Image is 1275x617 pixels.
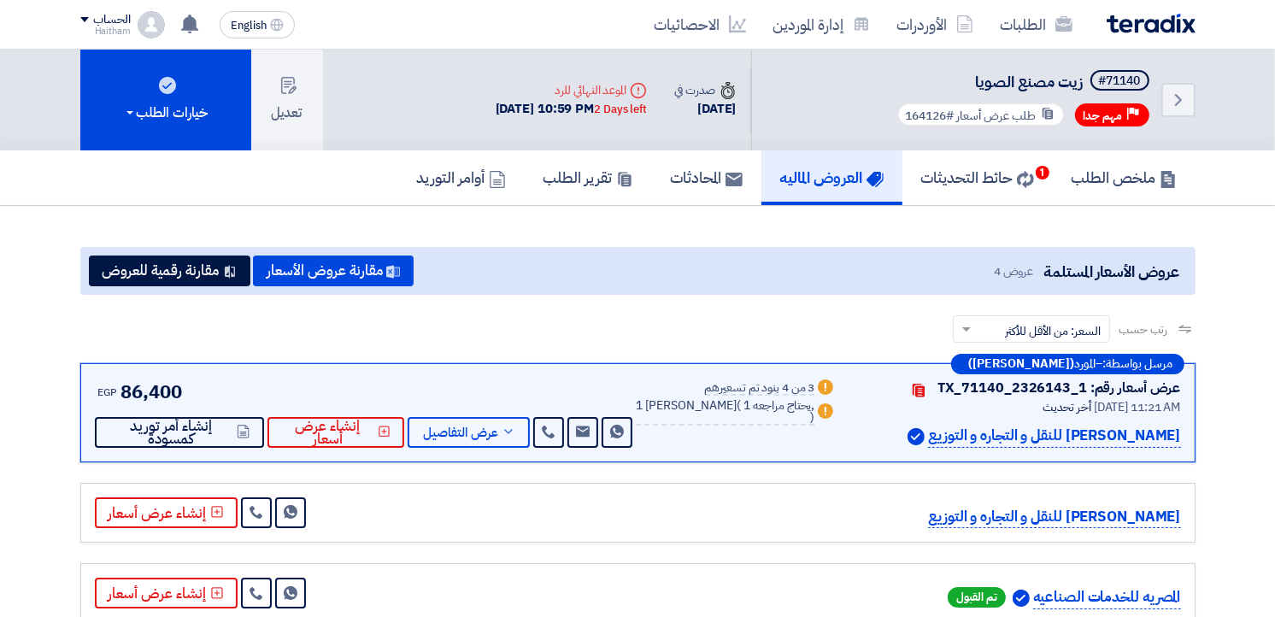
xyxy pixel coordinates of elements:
[1107,14,1196,33] img: Teradix logo
[231,20,267,32] span: English
[811,408,815,426] span: )
[95,497,238,528] button: إنشاء عرض أسعار
[120,378,181,406] span: 86,400
[902,150,1053,205] a: حائط التحديثات1
[976,70,1084,93] span: زيت مصنع الصويا
[267,417,405,448] button: إنشاء عرض أسعار
[928,506,1180,529] p: [PERSON_NAME] للنقل و التجاره و التوزيع
[1099,75,1141,87] div: #71140
[251,50,323,150] button: تعديل
[1119,320,1167,338] span: رتب حسب
[1053,150,1196,205] a: ملخص الطلب
[674,99,736,119] div: [DATE]
[906,107,955,125] span: #164126
[894,70,1153,94] h5: زيت مصنع الصويا
[281,420,375,445] span: إنشاء عرض أسعار
[1075,358,1096,370] span: المورد
[994,262,1033,280] span: عروض 4
[80,50,251,150] button: خيارات الطلب
[220,11,295,38] button: English
[95,417,264,448] button: إنشاء أمر توريد كمسودة
[674,81,736,99] div: صدرت في
[525,150,652,205] a: تقرير الطلب
[737,397,741,414] span: (
[398,150,525,205] a: أوامر التوريد
[937,378,1181,398] div: عرض أسعار رقم: TX_71140_2326143_1
[780,167,884,187] h5: العروض الماليه
[594,101,647,118] div: 2 Days left
[671,167,743,187] h5: المحادثات
[987,4,1086,44] a: الطلبات
[636,400,814,426] div: 1 [PERSON_NAME]
[969,358,1075,370] b: ([PERSON_NAME])
[417,167,506,187] h5: أوامر التوريد
[1103,358,1173,370] span: مرسل بواسطة:
[496,99,647,119] div: [DATE] 10:59 PM
[705,382,815,396] div: 3 من 4 بنود تم تسعيرهم
[652,150,761,205] a: المحادثات
[1084,108,1123,124] span: مهم جدا
[761,150,902,205] a: العروض الماليه
[1094,398,1181,416] span: [DATE] 11:21 AM
[123,103,209,123] div: خيارات الطلب
[94,13,131,27] div: الحساب
[1013,590,1030,607] img: Verified Account
[543,167,633,187] h5: تقرير الطلب
[1072,167,1177,187] h5: ملخص الطلب
[98,385,118,400] span: EGP
[743,397,815,414] span: 1 يحتاج مراجعه,
[423,426,498,439] span: عرض التفاصيل
[641,4,760,44] a: الاحصائيات
[109,420,234,445] span: إنشاء أمر توريد كمسودة
[951,354,1184,374] div: –
[908,428,925,445] img: Verified Account
[1005,322,1101,340] span: السعر: من الأقل للأكثر
[496,81,647,99] div: الموعد النهائي للرد
[948,587,1006,608] span: تم القبول
[1043,260,1179,283] span: عروض الأسعار المستلمة
[89,256,250,286] button: مقارنة رقمية للعروض
[928,425,1180,448] p: [PERSON_NAME] للنقل و التجاره و التوزيع
[921,167,1034,187] h5: حائط التحديثات
[138,11,165,38] img: profile_test.png
[1043,398,1091,416] span: أخر تحديث
[1036,166,1049,179] span: 1
[408,417,530,448] button: عرض التفاصيل
[80,26,131,36] div: Haitham
[1033,586,1181,609] p: المصريه للخدمات الصناعيه
[957,107,1037,125] span: طلب عرض أسعار
[253,256,414,286] button: مقارنة عروض الأسعار
[884,4,987,44] a: الأوردرات
[760,4,884,44] a: إدارة الموردين
[95,578,238,608] button: إنشاء عرض أسعار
